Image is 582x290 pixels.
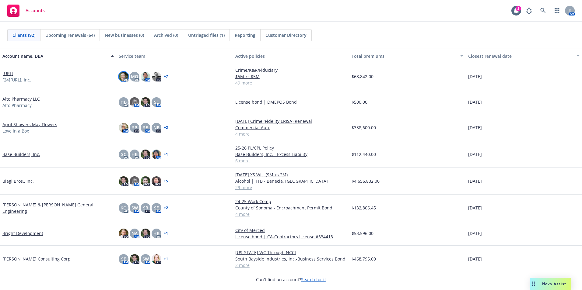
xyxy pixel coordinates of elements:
[235,124,347,131] a: Commercial Auto
[468,178,482,184] span: [DATE]
[352,205,376,211] span: $132,806.45
[2,70,13,77] a: [URL]
[235,32,255,38] span: Reporting
[121,256,126,262] span: SE
[119,72,128,81] img: photo
[131,73,138,80] span: MQ
[542,281,566,286] span: Nova Assist
[121,151,126,157] span: SC
[468,99,482,105] span: [DATE]
[352,124,376,131] span: $338,600.00
[256,276,326,283] span: Can't find an account?
[154,32,178,38] span: Archived (0)
[235,99,347,105] a: License bond | DMEPOS Bond
[235,178,347,184] a: Alcohol | TTB - Benecia, [GEOGRAPHIC_DATA]
[235,256,347,262] a: South Bayside Industries, Inc.-Business Services Bond
[2,202,114,214] a: [PERSON_NAME] & [PERSON_NAME] General Engineering
[352,230,373,236] span: $53,596.00
[45,32,95,38] span: Upcoming renewals (64)
[143,124,148,131] span: SE
[141,229,150,238] img: photo
[141,97,150,107] img: photo
[537,5,549,17] a: Search
[235,171,347,178] a: [DATE] XS WLL (9M xs 2M)
[164,153,168,156] a: + 1
[235,233,347,240] a: License bond | CA-Contractors License #334413
[235,205,347,211] a: County of Sonoma - Encroachment Permit Bond
[5,2,47,19] a: Accounts
[352,53,456,59] div: Total premiums
[2,121,57,128] a: April Showers May Flowers
[12,32,35,38] span: Clients (92)
[265,32,307,38] span: Customer Directory
[119,53,230,59] div: Service team
[119,123,128,133] img: photo
[154,205,159,211] span: SE
[235,73,347,80] a: $5M xs $5M
[530,278,537,290] div: Drag to move
[468,73,482,80] span: [DATE]
[2,178,34,184] a: Biagi Bros., Inc.
[154,99,159,105] span: SE
[2,128,29,134] span: Love in a Box
[352,151,376,157] span: $112,440.00
[235,249,347,256] a: [US_STATE] WC Through NCCI
[301,277,326,282] a: Search for it
[2,230,43,236] a: Bright Development
[2,256,71,262] a: [PERSON_NAME] Consulting Corp
[523,5,535,17] a: Report a Bug
[132,124,137,131] span: SP
[130,176,139,186] img: photo
[130,254,139,264] img: photo
[235,145,347,151] a: 25-26 PL/CPL Policy
[164,126,168,129] a: + 2
[235,211,347,217] a: 4 more
[551,5,563,17] a: Switch app
[121,99,127,105] span: HB
[468,53,573,59] div: Closest renewal date
[235,118,347,124] a: [DATE] Crime (Fidelity ERISA) Renewal
[468,230,482,236] span: [DATE]
[235,151,347,157] a: Base Builders, Inc. - Excess Liability
[468,151,482,157] span: [DATE]
[468,124,482,131] span: [DATE]
[352,73,373,80] span: $68,842.00
[530,278,571,290] button: Nova Assist
[164,179,168,183] a: + 5
[2,53,107,59] div: Account name, DBA
[119,229,128,238] img: photo
[152,254,161,264] img: photo
[152,176,161,186] img: photo
[352,256,376,262] span: $468,795.00
[153,124,160,131] span: NP
[235,67,347,73] a: Crime/K&R/Fiduciary
[349,49,465,63] button: Total premiums
[116,49,233,63] button: Service team
[164,206,168,210] a: + 2
[188,32,225,38] span: Untriaged files (1)
[235,157,347,164] a: 6 more
[2,77,31,83] span: [24][URL], Inc.
[130,97,139,107] img: photo
[153,230,160,236] span: HB
[105,32,144,38] span: New businesses (0)
[466,49,582,63] button: Closest renewal date
[141,72,150,81] img: photo
[141,150,150,159] img: photo
[468,256,482,262] span: [DATE]
[233,49,349,63] button: Active policies
[164,257,168,261] a: + 1
[164,232,168,235] a: + 1
[2,151,40,157] a: Base Builders, Inc.
[131,205,138,211] span: SW
[152,72,161,81] img: photo
[152,150,161,159] img: photo
[352,178,380,184] span: $4,656,802.00
[2,102,32,109] span: Alto Pharmacy
[143,205,148,211] span: SR
[131,151,138,157] span: HB
[235,227,347,233] a: City of Merced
